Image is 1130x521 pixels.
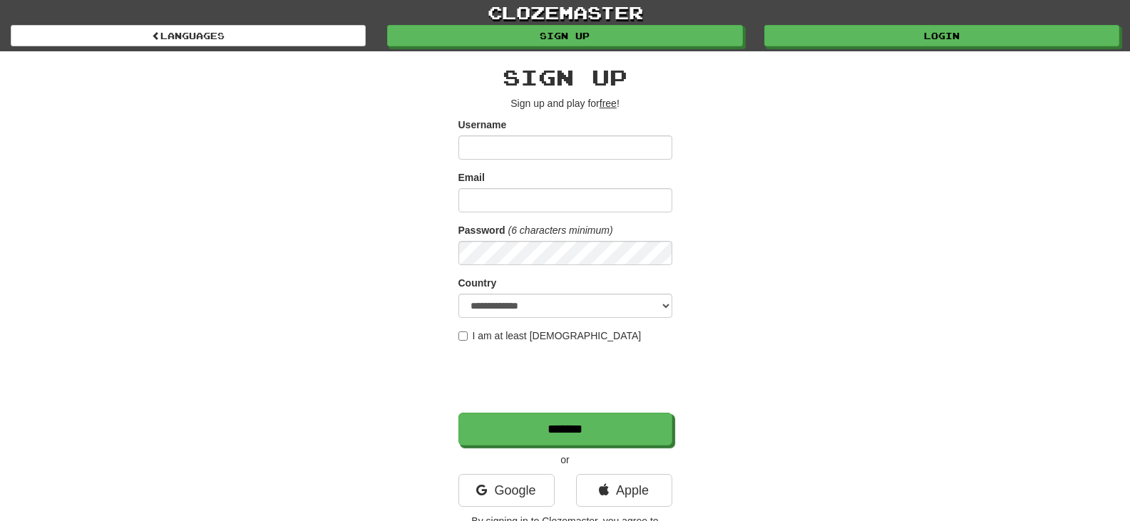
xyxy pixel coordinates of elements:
iframe: reCAPTCHA [458,350,675,406]
label: Password [458,223,505,237]
p: or [458,453,672,467]
h2: Sign up [458,66,672,89]
p: Sign up and play for ! [458,96,672,110]
input: I am at least [DEMOGRAPHIC_DATA] [458,331,468,341]
a: Google [458,474,555,507]
a: Languages [11,25,366,46]
label: Username [458,118,507,132]
u: free [600,98,617,109]
label: Country [458,276,497,290]
a: Sign up [387,25,742,46]
a: Apple [576,474,672,507]
label: I am at least [DEMOGRAPHIC_DATA] [458,329,642,343]
em: (6 characters minimum) [508,225,613,236]
a: Login [764,25,1119,46]
label: Email [458,170,485,185]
